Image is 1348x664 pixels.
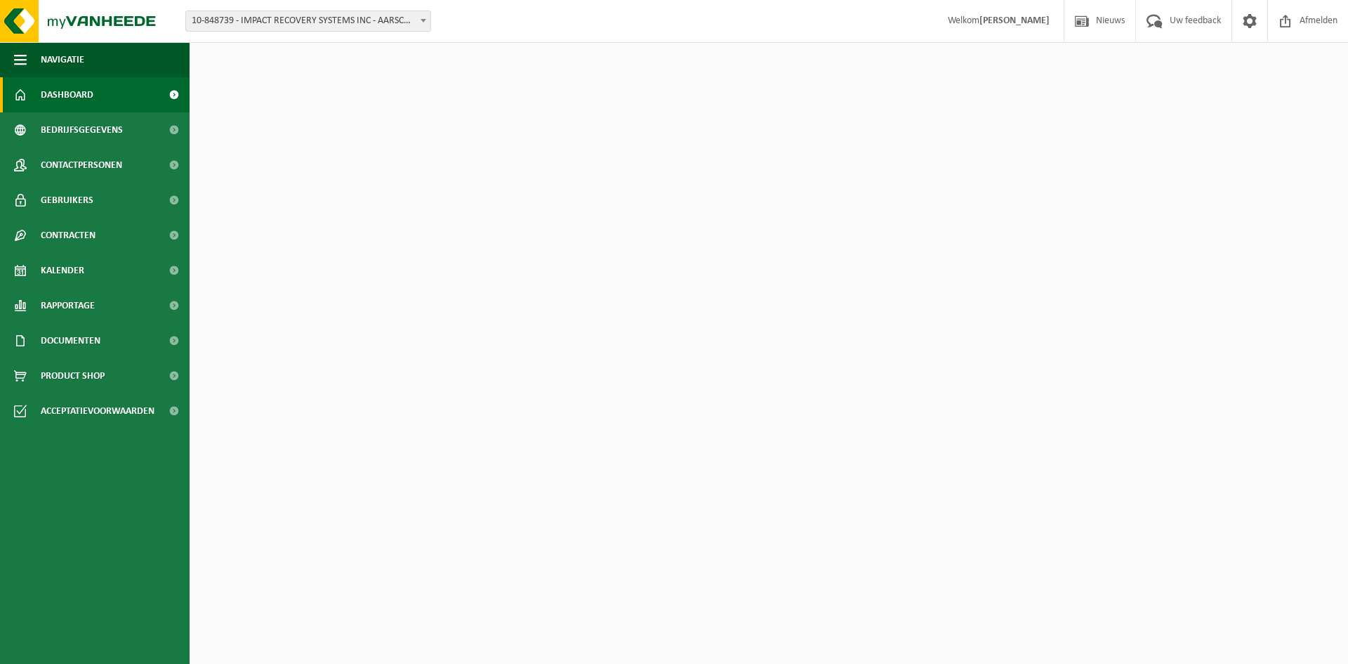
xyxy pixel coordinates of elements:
span: Dashboard [41,77,93,112]
strong: [PERSON_NAME] [979,15,1050,26]
span: Navigatie [41,42,84,77]
span: Documenten [41,323,100,358]
span: Gebruikers [41,183,93,218]
span: 10-848739 - IMPACT RECOVERY SYSTEMS INC - AARSCHOT [185,11,431,32]
span: Acceptatievoorwaarden [41,393,154,429]
span: Rapportage [41,288,95,323]
span: 10-848739 - IMPACT RECOVERY SYSTEMS INC - AARSCHOT [186,11,430,31]
span: Contactpersonen [41,148,122,183]
span: Bedrijfsgegevens [41,112,123,148]
span: Contracten [41,218,95,253]
span: Product Shop [41,358,105,393]
span: Kalender [41,253,84,288]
